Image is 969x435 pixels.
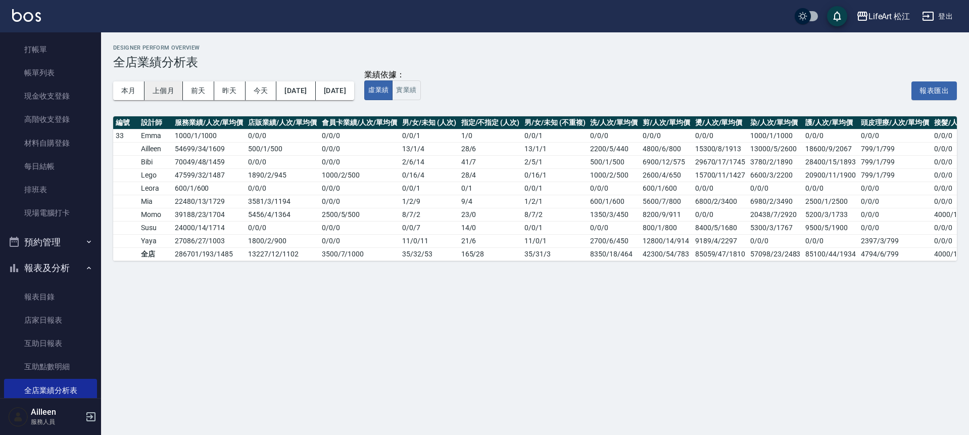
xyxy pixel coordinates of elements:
td: 1000 / 1 / 1000 [172,129,246,142]
td: 0 / 0 / 0 [246,129,319,142]
td: 1890 / 2 / 945 [246,168,319,182]
td: 39188 / 23 / 1704 [172,208,246,221]
td: 500 / 1 / 500 [246,142,319,155]
button: [DATE] [276,81,315,100]
td: 800/1/800 [640,221,693,234]
td: 2397/3/799 [858,234,932,247]
button: [DATE] [316,81,354,100]
h3: 全店業績分析表 [113,55,957,69]
td: 70049 / 48 / 1459 [172,155,246,168]
th: 染/人次/單均價 [748,116,803,129]
p: 服務人員 [31,417,82,426]
td: 85059/47/1810 [693,247,748,260]
button: LifeArt 松江 [852,6,914,27]
td: Leora [138,182,172,195]
td: 5456 / 4 / 1364 [246,208,319,221]
td: 2 / 6 / 14 [400,155,458,168]
button: 昨天 [214,81,246,100]
td: 0 / 0 / 0 [319,234,400,247]
a: 材料自購登錄 [4,132,97,155]
td: 4794/6/799 [858,247,932,260]
td: 5300/3/1767 [748,221,803,234]
td: 8400/5/1680 [693,221,748,234]
td: 0/0/0 [858,208,932,221]
th: 頭皮理療/人次/單均價 [858,116,932,129]
th: 指定/不指定 (人次) [459,116,522,129]
td: 28 / 6 [459,142,522,155]
td: 0 / 0 / 0 [319,195,400,208]
td: 0 / 0 / 0 [319,142,400,155]
td: 0/0/0 [588,129,640,142]
th: 剪/人次/單均價 [640,116,693,129]
td: 8 / 7 / 2 [400,208,458,221]
div: LifeArt 松江 [868,10,910,23]
td: 8 / 7 / 2 [522,208,588,221]
td: 0/0/0 [858,221,932,234]
td: 54699 / 34 / 1609 [172,142,246,155]
td: 33 [113,129,138,142]
button: save [827,6,847,26]
img: Logo [12,9,41,22]
h5: Ailleen [31,407,82,417]
td: Mia [138,195,172,208]
td: 0/0/0 [693,129,748,142]
button: 今天 [246,81,277,100]
a: 互助點數明細 [4,355,97,378]
a: 店家日報表 [4,309,97,332]
td: 500/1/500 [588,155,640,168]
td: 0 / 0 / 0 [319,182,400,195]
td: 5600/7/800 [640,195,693,208]
td: 0/0/0 [748,234,803,247]
td: 0 / 16 / 4 [400,168,458,182]
td: 799/1/799 [858,168,932,182]
th: 男/女/未知 (人次) [400,116,458,129]
td: 13000/5/2600 [748,142,803,155]
td: 6900/12/575 [640,155,693,168]
td: 0 / 0 / 1 [400,182,458,195]
td: 57098/23/2483 [748,247,803,260]
td: 2500 / 5 / 500 [319,208,400,221]
a: 打帳單 [4,38,97,61]
a: 每日結帳 [4,155,97,178]
td: 0/0/0 [588,182,640,195]
td: 0/0/0 [588,221,640,234]
td: 165 / 28 [459,247,522,260]
td: Bibi [138,155,172,168]
td: 6800/2/3400 [693,195,748,208]
td: 0 / 0 / 0 [319,155,400,168]
td: 1 / 2 / 9 [400,195,458,208]
td: 全店 [138,247,172,260]
td: 14 / 0 [459,221,522,234]
td: 286701 / 193 / 1485 [172,247,246,260]
td: 11 / 0 / 11 [400,234,458,247]
td: 0 / 0 / 0 [319,221,400,234]
button: 預約管理 [4,229,97,255]
th: 編號 [113,116,138,129]
td: 0 / 0 / 0 [319,129,400,142]
a: 全店業績分析表 [4,379,97,402]
td: 1000 / 2 / 500 [319,168,400,182]
td: 0/0/0 [858,182,932,195]
th: 設計師 [138,116,172,129]
th: 護/人次/單均價 [803,116,858,129]
td: 23 / 0 [459,208,522,221]
td: 0/0/0 [693,208,748,221]
td: 11 / 0 / 1 [522,234,588,247]
th: 男/女/未知 (不重複) [522,116,588,129]
button: 報表匯出 [911,81,957,100]
button: 報表及分析 [4,255,97,281]
th: 燙/人次/單均價 [693,116,748,129]
td: 8200/9/911 [640,208,693,221]
td: Yaya [138,234,172,247]
th: 店販業績/人次/單均價 [246,116,319,129]
h2: Designer Perform Overview [113,45,957,51]
td: Momo [138,208,172,221]
td: 1 / 2 / 1 [522,195,588,208]
td: Ailleen [138,142,172,155]
td: 9 / 4 [459,195,522,208]
button: 登出 [918,7,957,26]
td: 6600/3/2200 [748,168,803,182]
img: Person [8,407,28,427]
td: 0 / 0 / 1 [522,221,588,234]
td: 9189/4/2297 [693,234,748,247]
